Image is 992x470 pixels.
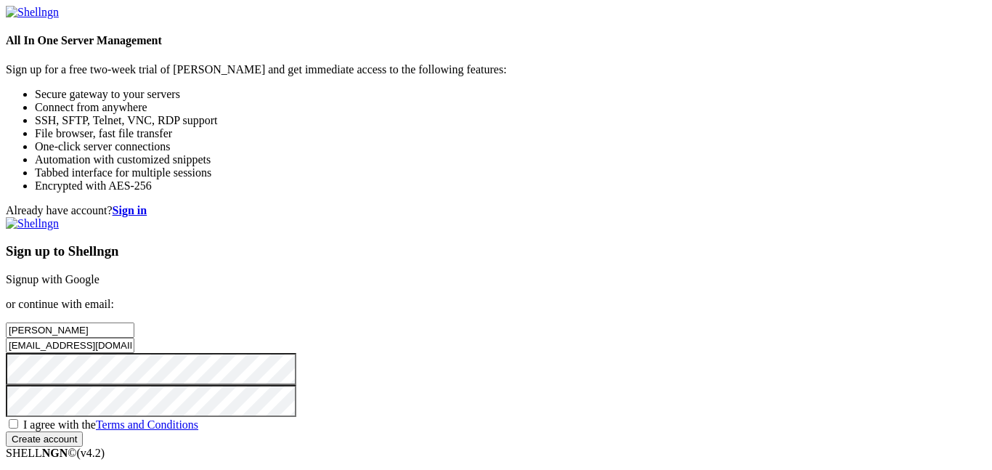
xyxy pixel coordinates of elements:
input: I agree with theTerms and Conditions [9,419,18,429]
span: SHELL © [6,447,105,459]
h3: Sign up to Shellngn [6,243,986,259]
li: One-click server connections [35,140,986,153]
span: 4.2.0 [77,447,105,459]
input: Full name [6,323,134,338]
p: or continue with email: [6,298,986,311]
a: Terms and Conditions [96,418,198,431]
li: Secure gateway to your servers [35,88,986,101]
li: File browser, fast file transfer [35,127,986,140]
a: Sign in [113,204,147,216]
h4: All In One Server Management [6,34,986,47]
b: NGN [42,447,68,459]
img: Shellngn [6,217,59,230]
li: Automation with customized snippets [35,153,986,166]
a: Signup with Google [6,273,99,285]
input: Email address [6,338,134,353]
img: Shellngn [6,6,59,19]
li: Tabbed interface for multiple sessions [35,166,986,179]
li: SSH, SFTP, Telnet, VNC, RDP support [35,114,986,127]
div: Already have account? [6,204,986,217]
li: Encrypted with AES-256 [35,179,986,193]
p: Sign up for a free two-week trial of [PERSON_NAME] and get immediate access to the following feat... [6,63,986,76]
li: Connect from anywhere [35,101,986,114]
input: Create account [6,431,83,447]
span: I agree with the [23,418,198,431]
